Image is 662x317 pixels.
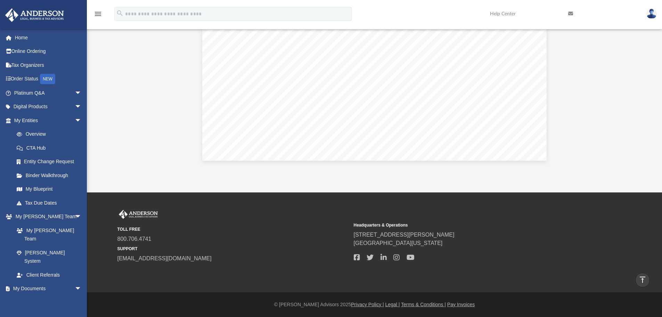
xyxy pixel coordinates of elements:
[3,8,66,22] img: Anderson Advisors Platinum Portal
[75,282,89,296] span: arrow_drop_down
[75,210,89,224] span: arrow_drop_down
[117,255,212,261] a: [EMAIL_ADDRESS][DOMAIN_NAME]
[5,45,92,58] a: Online Ordering
[94,10,102,18] i: menu
[5,31,92,45] a: Home
[5,282,89,296] a: My Documentsarrow_drop_down
[10,141,92,155] a: CTA Hub
[10,182,89,196] a: My Blueprint
[401,302,446,307] a: Terms & Conditions |
[351,302,384,307] a: Privacy Policy |
[87,301,662,308] div: © [PERSON_NAME] Advisors 2025
[75,113,89,128] span: arrow_drop_down
[5,72,92,86] a: Order StatusNEW
[638,276,647,284] i: vertical_align_top
[10,223,85,246] a: My [PERSON_NAME] Team
[117,236,152,242] a: 800.706.4741
[10,127,92,141] a: Overview
[10,196,92,210] a: Tax Due Dates
[94,13,102,18] a: menu
[10,268,89,282] a: Client Referrals
[5,210,89,224] a: My [PERSON_NAME] Teamarrow_drop_down
[354,222,585,228] small: Headquarters & Operations
[40,74,55,84] div: NEW
[635,273,650,287] a: vertical_align_top
[117,246,349,252] small: SUPPORT
[10,246,89,268] a: [PERSON_NAME] System
[646,9,657,19] img: User Pic
[117,210,159,219] img: Anderson Advisors Platinum Portal
[385,302,400,307] a: Legal |
[10,155,92,169] a: Entity Change Request
[75,100,89,114] span: arrow_drop_down
[116,9,124,17] i: search
[5,100,92,114] a: Digital Productsarrow_drop_down
[5,58,92,72] a: Tax Organizers
[447,302,475,307] a: Pay Invoices
[354,240,443,246] a: [GEOGRAPHIC_DATA][US_STATE]
[354,232,455,238] a: [STREET_ADDRESS][PERSON_NAME]
[5,86,92,100] a: Platinum Q&Aarrow_drop_down
[75,86,89,100] span: arrow_drop_down
[5,113,92,127] a: My Entitiesarrow_drop_down
[10,168,92,182] a: Binder Walkthrough
[117,226,349,232] small: TOLL FREE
